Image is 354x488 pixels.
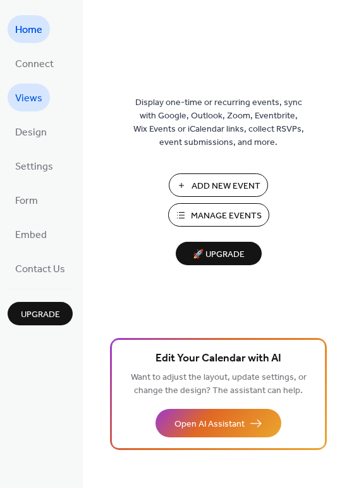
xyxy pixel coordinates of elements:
[8,118,54,146] a: Design
[8,152,61,180] a: Settings
[191,210,262,223] span: Manage Events
[174,418,245,431] span: Open AI Assistant
[168,203,269,227] button: Manage Events
[156,409,281,437] button: Open AI Assistant
[133,96,304,149] span: Display one-time or recurring events, sync with Google, Outlook, Zoom, Eventbrite, Wix Events or ...
[15,20,42,41] span: Home
[156,350,281,368] span: Edit Your Calendar with AI
[8,186,46,214] a: Form
[15,123,47,143] span: Design
[8,15,50,43] a: Home
[15,54,54,75] span: Connect
[15,89,42,109] span: Views
[15,191,38,211] span: Form
[183,246,254,263] span: 🚀 Upgrade
[8,84,50,111] a: Views
[15,225,47,246] span: Embed
[8,254,73,282] a: Contact Us
[176,242,262,265] button: 🚀 Upgrade
[8,49,61,77] a: Connect
[192,180,260,193] span: Add New Event
[15,260,65,280] span: Contact Us
[131,369,307,399] span: Want to adjust the layout, update settings, or change the design? The assistant can help.
[8,220,54,248] a: Embed
[169,173,268,197] button: Add New Event
[15,157,53,177] span: Settings
[21,308,60,322] span: Upgrade
[8,302,73,325] button: Upgrade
